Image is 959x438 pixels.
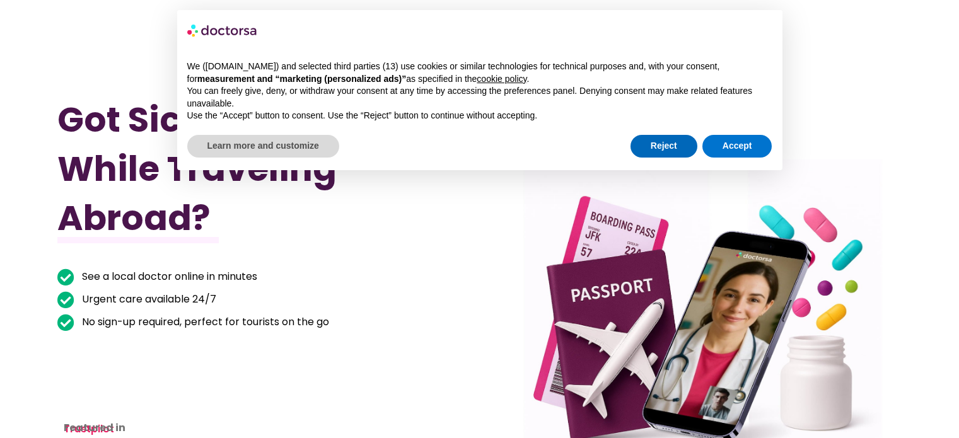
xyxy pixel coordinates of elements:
[79,268,257,285] span: See a local doctor online in minutes
[187,135,339,158] button: Learn more and customize
[187,20,258,40] img: logo
[187,61,772,85] p: We ([DOMAIN_NAME]) and selected third parties (13) use cookies or similar technologies for techni...
[187,85,772,110] p: You can freely give, deny, or withdraw your consent at any time by accessing the preferences pane...
[64,420,125,435] strong: Featured in
[197,74,406,84] strong: measurement and “marketing (personalized ads)”
[79,313,329,331] span: No sign-up required, perfect for tourists on the go
[79,291,216,308] span: Urgent care available 24/7
[631,135,697,158] button: Reject
[702,135,772,158] button: Accept
[57,95,416,243] h1: Got Sick While Traveling Abroad?
[477,74,526,84] a: cookie policy
[187,110,772,122] p: Use the “Accept” button to consent. Use the “Reject” button to continue without accepting.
